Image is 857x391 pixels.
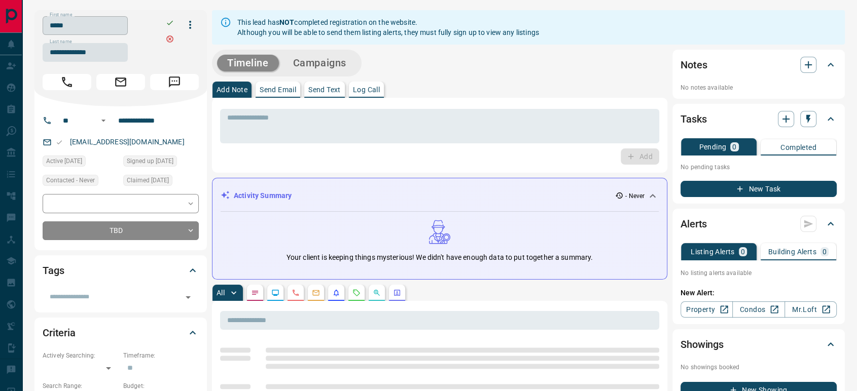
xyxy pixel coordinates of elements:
div: This lead has completed registration on the website. Although you will be able to send them listi... [237,13,539,42]
p: All [217,289,225,296]
a: [EMAIL_ADDRESS][DOMAIN_NAME] [70,138,185,146]
label: First name [50,12,72,18]
svg: Listing Alerts [332,289,340,297]
p: Search Range: [43,381,118,390]
div: Thu May 02 2024 [123,155,199,170]
p: 0 [732,143,736,150]
div: TBD [43,221,199,240]
a: Condos [732,301,784,318]
h2: Showings [681,336,724,353]
a: Property [681,301,733,318]
span: Email [96,74,145,90]
span: Message [150,74,199,90]
div: Activity Summary- Never [221,186,659,205]
div: Thu May 02 2024 [123,175,199,189]
h2: Alerts [681,216,707,232]
p: Pending [699,143,726,150]
p: Send Text [308,86,341,93]
svg: Email Valid [56,139,63,146]
label: Last name [50,38,72,45]
p: No showings booked [681,363,837,372]
svg: Emails [312,289,320,297]
button: Open [97,114,110,127]
p: Your client is keeping things mysterious! We didn't have enough data to put together a summary. [287,252,593,263]
span: Contacted - Never [46,175,95,185]
div: Criteria [43,321,199,345]
p: Listing Alerts [691,248,735,255]
svg: Lead Browsing Activity [271,289,279,297]
p: Timeframe: [123,351,199,360]
p: - Never [625,191,645,201]
p: 0 [741,248,745,255]
h2: Criteria [43,325,76,341]
p: Budget: [123,381,199,390]
button: Campaigns [283,55,356,71]
p: Log Call [353,86,380,93]
span: Call [43,74,91,90]
p: New Alert: [681,288,837,298]
span: Signed up [DATE] [127,156,173,166]
svg: Agent Actions [393,289,401,297]
svg: Requests [352,289,361,297]
div: Alerts [681,212,837,236]
p: 0 [823,248,827,255]
p: Actively Searching: [43,351,118,360]
p: Building Alerts [768,248,816,255]
p: Add Note [217,86,247,93]
p: No notes available [681,83,837,92]
p: Send Email [260,86,296,93]
p: No pending tasks [681,160,837,175]
p: Activity Summary [234,190,292,201]
h2: Tasks [681,111,706,127]
div: Thu May 02 2024 [43,155,118,170]
div: Showings [681,332,837,357]
svg: Notes [251,289,259,297]
svg: Opportunities [373,289,381,297]
button: Timeline [217,55,279,71]
span: Claimed [DATE] [127,175,169,185]
div: Notes [681,53,837,77]
p: No listing alerts available [681,268,837,278]
div: Tasks [681,107,837,131]
h2: Tags [43,262,64,279]
button: New Task [681,181,837,197]
p: Completed [780,144,816,151]
h2: Notes [681,57,707,73]
button: Open [181,290,195,304]
svg: Calls [292,289,300,297]
strong: NOT [279,18,294,26]
a: Mr.Loft [784,301,837,318]
div: Tags [43,258,199,283]
span: Active [DATE] [46,156,82,166]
